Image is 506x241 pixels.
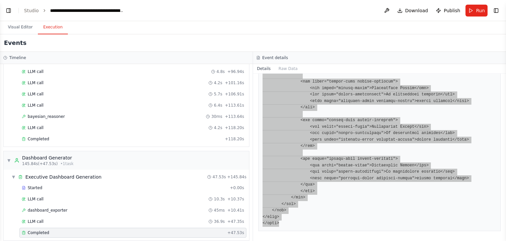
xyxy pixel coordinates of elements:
button: Run [465,5,488,17]
span: 5.7s [214,91,222,97]
span: LLM call [28,219,43,224]
span: bayesian_reasoner [28,114,65,119]
button: Raw Data [275,64,302,73]
span: + 145.84s [227,174,246,180]
span: LLM call [28,125,43,130]
span: + 118.20s [225,136,244,142]
span: + 10.37s [227,196,244,202]
span: 4.8s [216,69,225,74]
span: 10.3s [214,196,225,202]
button: Details [253,64,275,73]
span: + 10.41s [227,208,244,213]
span: Run [476,7,485,14]
span: + 118.20s [225,125,244,130]
span: 45ms [214,208,225,213]
span: 4.2s [214,80,222,86]
span: LLM call [28,80,43,86]
span: LLM call [28,196,43,202]
h2: Events [4,38,26,48]
span: + 113.64s [225,114,244,119]
span: + 47.35s [227,219,244,224]
span: Publish [444,7,460,14]
span: 47.53s [212,174,226,180]
div: Dashboard Generator [22,155,73,161]
span: LLM call [28,103,43,108]
span: 145.84s (+47.53s) [22,161,58,166]
span: + 113.61s [225,103,244,108]
span: + 96.94s [227,69,244,74]
span: Download [405,7,428,14]
span: Started [28,185,42,190]
span: + 47.53s [227,230,244,235]
span: LLM call [28,91,43,97]
button: Publish [433,5,463,17]
h3: Event details [262,55,288,60]
button: Show left sidebar [4,6,13,15]
span: 4.2s [214,125,222,130]
span: LLM call [28,69,43,74]
span: 6.4s [214,103,222,108]
span: ▼ [7,158,11,163]
span: + 0.00s [230,185,244,190]
span: + 101.16s [225,80,244,86]
button: Show right sidebar [492,6,501,15]
div: Executive Dashboard Generation [25,174,101,180]
span: • 1 task [60,161,73,166]
button: Visual Editor [3,20,38,34]
span: + 106.91s [225,91,244,97]
span: 30ms [211,114,222,119]
button: Execution [38,20,68,34]
span: Completed [28,136,49,142]
a: Studio [24,8,39,13]
h3: Timeline [9,55,26,60]
nav: breadcrumb [24,7,124,14]
span: 36.9s [214,219,225,224]
button: Download [395,5,431,17]
span: Completed [28,230,49,235]
span: ▼ [12,174,15,180]
span: dashboard_exporter [28,208,68,213]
